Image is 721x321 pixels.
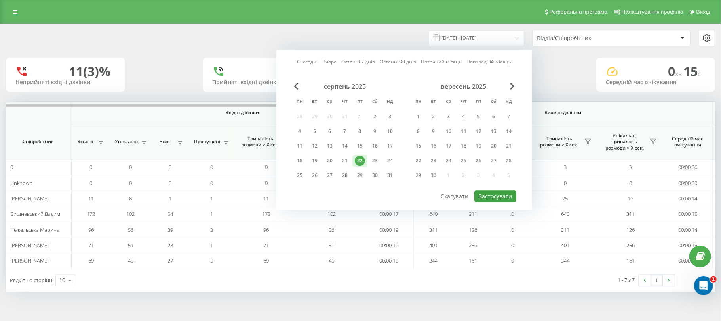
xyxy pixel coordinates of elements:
td: 00:00:15 [663,206,713,222]
div: 15 [355,141,365,151]
div: вт 30 вер 2025 р. [426,169,441,181]
span: 71 [264,242,269,249]
span: 69 [264,257,269,264]
span: [PERSON_NAME] [10,257,49,264]
div: сб 27 вер 2025 р. [486,155,501,167]
span: 1 [169,195,172,202]
span: 0 [90,179,93,186]
span: Тривалість розмови > Х сек. [238,136,283,148]
div: 9 [428,126,439,136]
div: вт 5 серп 2025 р. [307,125,322,137]
div: 24 [385,156,395,166]
abbr: п’ятниця [354,96,366,108]
div: нд 28 вер 2025 р. [501,155,516,167]
td: 00:00:15 [364,253,414,269]
div: 11 [458,126,469,136]
div: 16 [428,141,439,151]
div: 12 [474,126,484,136]
span: 71 [88,242,94,249]
span: Next Month [510,83,515,90]
span: 16 [628,195,633,202]
span: Нові [154,138,174,145]
span: 102 [127,210,135,217]
div: ср 24 вер 2025 р. [441,155,456,167]
div: 17 [385,141,395,151]
span: 1 [211,210,213,217]
div: 1 - 7 з 7 [618,276,635,284]
div: Відділ/Співробітник [537,35,632,42]
span: 0 [211,163,213,171]
a: Останні 7 днів [342,58,375,66]
span: 45 [329,257,335,264]
span: 0 [211,179,213,186]
div: сб 20 вер 2025 р. [486,140,501,152]
div: 17 [443,141,454,151]
div: ср 13 серп 2025 р. [322,140,337,152]
button: Застосувати [474,190,516,202]
div: 7 [340,126,350,136]
span: Вихідні дзвінки [432,110,694,116]
div: пн 8 вер 2025 р. [411,125,426,137]
span: 0 [265,179,268,186]
span: 15 [683,63,701,80]
div: 21 [340,156,350,166]
div: 13 [489,126,499,136]
div: Середній час очікування [606,79,706,86]
div: 27 [489,156,499,166]
div: 1 [413,111,424,122]
div: пт 1 серп 2025 р. [352,111,367,123]
span: 56 [329,226,335,233]
abbr: середа [324,96,336,108]
div: пт 29 серп 2025 р. [352,169,367,181]
div: чт 25 вер 2025 р. [456,155,471,167]
span: Вихід [696,9,710,15]
div: вт 12 серп 2025 р. [307,140,322,152]
abbr: понеділок [294,96,306,108]
div: пн 11 серп 2025 р. [292,140,307,152]
span: 311 [469,210,477,217]
div: 6 [325,126,335,136]
span: 3 [564,163,567,171]
div: чт 18 вер 2025 р. [456,140,471,152]
div: пн 1 вер 2025 р. [411,111,426,123]
div: пн 15 вер 2025 р. [411,140,426,152]
span: 640 [561,210,569,217]
span: c [698,69,701,78]
span: 96 [264,226,269,233]
div: 3 [443,111,454,122]
div: 10 [443,126,454,136]
div: 7 [504,111,514,122]
span: 3 [211,226,213,233]
div: 15 [413,141,424,151]
span: 640 [430,210,438,217]
abbr: неділя [503,96,515,108]
div: 22 [413,156,424,166]
div: Прийняті вхідні дзвінки [212,79,312,86]
span: 126 [469,226,477,233]
div: 1 [355,111,365,122]
div: чт 28 серп 2025 р. [337,169,352,181]
div: чт 4 вер 2025 р. [456,111,471,123]
span: 401 [561,242,569,249]
div: пт 5 вер 2025 р. [471,111,486,123]
td: 00:00:15 [663,238,713,253]
span: 161 [626,257,635,264]
a: Останні 30 днів [380,58,417,66]
span: 28 [167,242,173,249]
span: 0 [10,163,13,171]
span: 3 [629,163,632,171]
span: 11 [264,195,269,202]
div: вт 19 серп 2025 р. [307,155,322,167]
span: 401 [430,242,438,249]
span: 0 [90,163,93,171]
div: ср 6 серп 2025 р. [322,125,337,137]
span: 0 [169,179,172,186]
div: 4 [458,111,469,122]
td: 00:00:00 [663,175,713,190]
abbr: п’ятниця [473,96,485,108]
div: нд 7 вер 2025 р. [501,111,516,123]
span: 25 [563,195,568,202]
div: 18 [295,156,305,166]
div: 26 [310,170,320,181]
a: Попередній місяць [467,58,512,66]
